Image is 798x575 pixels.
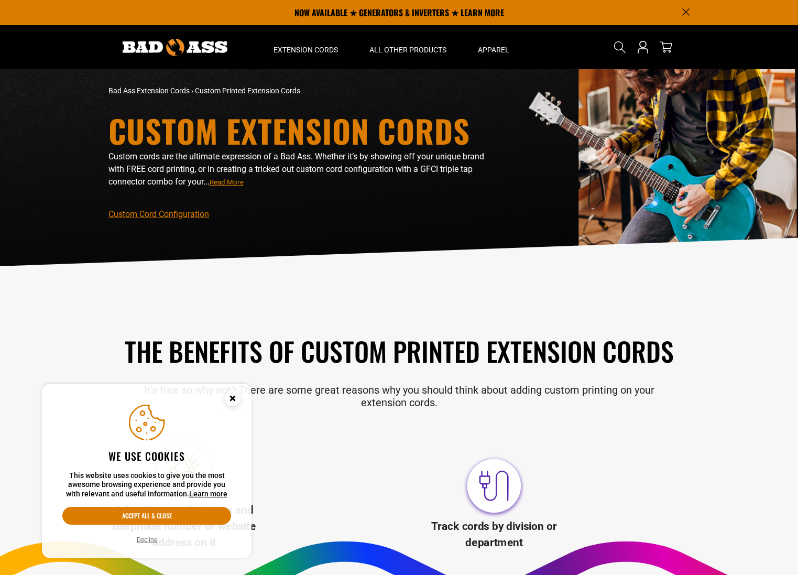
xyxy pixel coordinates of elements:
[99,502,269,551] p: Advertise your business and telephone number or website address on it
[191,86,193,95] span: ›
[108,209,209,219] a: Custom Cord Configuration
[409,518,579,551] p: Track cords by division or department
[274,45,338,55] span: Extension Cords
[189,490,227,498] a: Learn more
[108,86,190,95] a: Bad Ass Extension Cords
[108,115,491,146] h1: Custom Extension Cords
[462,25,525,69] summary: Apparel
[134,535,160,545] button: Decline
[611,39,628,56] summary: Search
[478,45,509,55] span: Apparel
[462,453,527,518] img: Track
[195,86,300,95] span: Custom Printed Extension Cords
[62,507,231,525] button: Accept all & close
[108,334,690,368] h2: The Benefits of Custom Printed Extension Cords
[108,150,491,188] p: Custom cords are the ultimate expression of a Bad Ass. Whether it’s by showing off your unique br...
[123,39,227,56] img: Bad Ass Extension Cords
[108,384,690,409] p: It’s free so why not? There are some great reasons why you should think about adding custom print...
[108,85,491,96] nav: breadcrumbs
[369,45,446,55] span: All Other Products
[62,449,231,463] h2: We use cookies
[258,25,354,69] summary: Extension Cords
[42,384,252,559] aside: Cookie Consent
[210,178,244,186] span: Read More
[62,471,231,499] p: This website uses cookies to give you the most awesome browsing experience and provide you with r...
[354,25,462,69] summary: All Other Products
